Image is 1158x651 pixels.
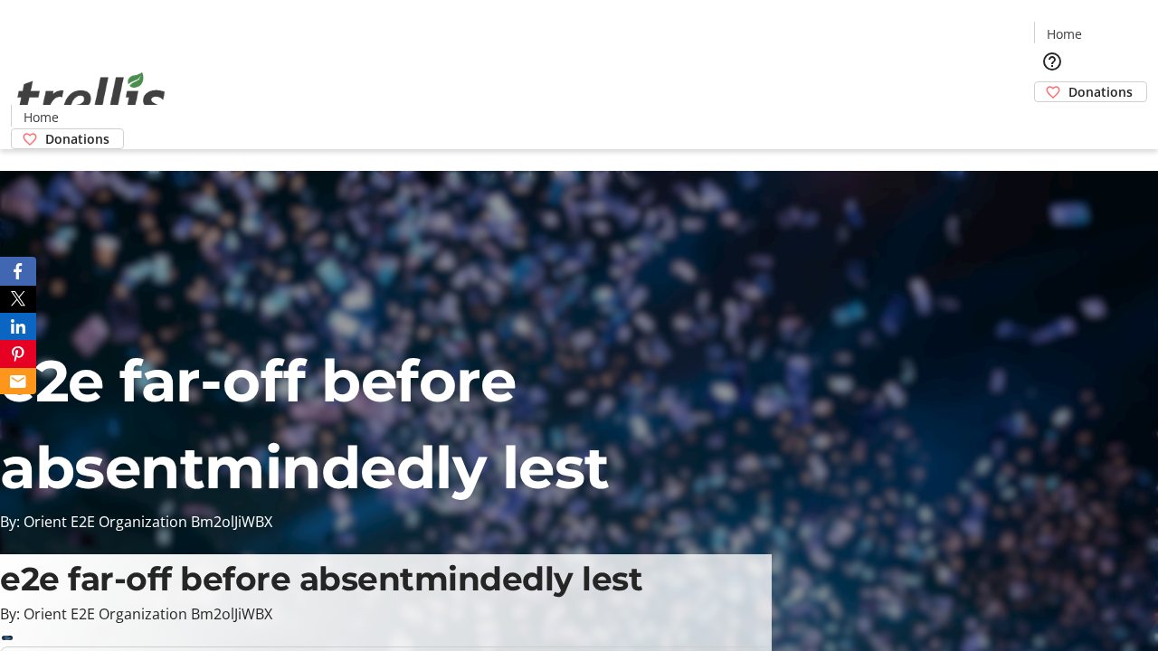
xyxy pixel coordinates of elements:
a: Donations [11,128,124,149]
a: Home [12,108,70,127]
button: Help [1034,43,1070,80]
a: Home [1035,24,1093,43]
img: Orient E2E Organization Bm2olJiWBX's Logo [11,52,172,143]
a: Donations [1034,81,1147,102]
button: Cart [1034,102,1070,138]
span: Donations [1068,82,1133,101]
span: Home [1047,24,1082,43]
span: Home [24,108,59,127]
span: Donations [45,129,109,148]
